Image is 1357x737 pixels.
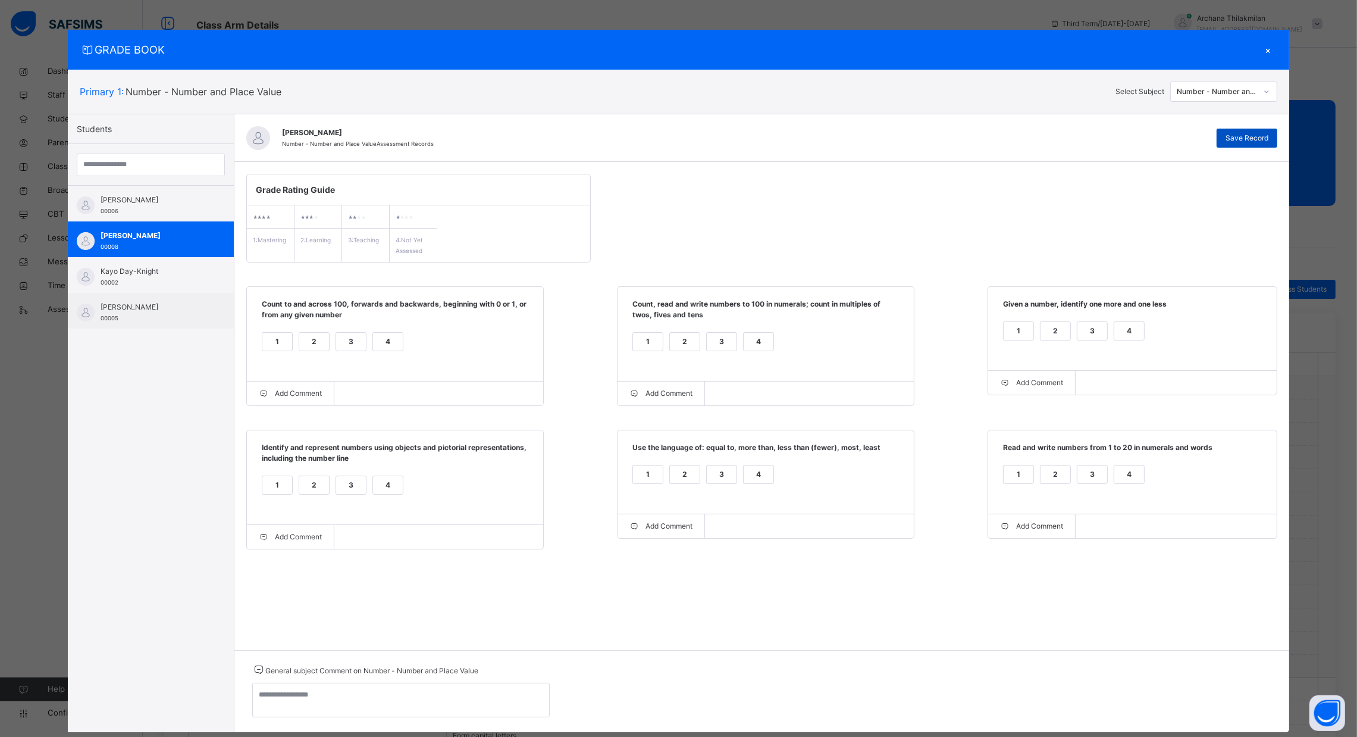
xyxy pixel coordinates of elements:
div: 2 [670,466,700,483]
div: × [1259,42,1277,58]
div: Add Comment [618,382,705,405]
div: Add Comment [247,525,334,549]
i: ★ [300,214,305,220]
span: Number - Number and Place Value Assessment Records [282,140,434,147]
i: ★ [314,214,318,220]
div: Add Comment [988,514,1076,538]
span: Number - Number and Place Value [126,86,281,98]
div: 3 [336,476,366,494]
div: 1 [1004,466,1033,483]
div: 4 [1114,466,1144,483]
i: ★ [400,214,404,220]
span: Count to and across 100, forwards and backwards, beginning with 0 or 1, or from any given number [259,299,531,329]
i: ★ [266,214,270,220]
div: 2 [299,476,329,494]
img: default.svg [246,126,270,150]
i: ★ [257,214,261,220]
span: General subject Comment on Number - Number and Place Value [252,663,550,677]
div: 4 [373,476,403,494]
span: 4 : Not Yet Assessed [396,236,423,254]
div: 2 [1041,466,1070,483]
i: ★ [356,214,361,220]
div: 4 [744,466,773,483]
span: [PERSON_NAME] [101,302,207,313]
img: default.svg [77,196,95,214]
span: Primary 1 : [80,86,124,98]
span: 2 : Learning [300,236,331,243]
span: 00006 [101,208,118,214]
div: 3 [707,466,737,483]
img: default.svg [77,304,95,321]
div: 4 [744,333,773,351]
i: ★ [253,214,257,220]
div: Add Comment [988,371,1076,395]
button: Open asap [1309,695,1345,731]
div: 4 [373,333,403,351]
i: ★ [309,214,313,220]
i: ★ [352,214,356,220]
span: Save Record [1226,133,1268,143]
span: 00002 [101,279,118,286]
div: 1 [633,466,663,483]
div: 1 [633,333,663,351]
div: 3 [336,333,366,351]
i: ★ [348,214,352,220]
span: Given a number, identify one more and one less [1000,299,1265,318]
i: ★ [305,214,309,220]
span: 00008 [101,243,118,250]
span: [PERSON_NAME] [101,230,207,241]
div: 1 [1004,322,1033,340]
img: default.svg [77,232,95,250]
span: Use the language of: equal to, more than, less than (fewer), most, least [629,442,902,462]
span: Grade Rating Guide [256,183,581,196]
span: 1 : Mastering [253,236,286,243]
div: Number - Number and Place Value [1177,86,1258,97]
span: Read and write numbers from 1 to 20 in numerals and words [1000,442,1265,462]
div: 3 [707,333,737,351]
div: Add Comment [618,514,705,538]
i: ★ [396,214,400,220]
div: 2 [299,333,329,351]
span: Identify and represent numbers using objects and pictorial representations, including the number ... [259,442,531,473]
span: Kayo Day-Knight [101,266,207,277]
div: 2 [1041,322,1070,340]
div: Select Subject [1115,86,1164,97]
span: 00005 [101,315,118,321]
div: 1 [262,333,292,351]
span: [PERSON_NAME] [282,127,1205,138]
i: ★ [261,214,265,220]
span: [PERSON_NAME] [101,195,207,205]
div: 2 [670,333,700,351]
div: 3 [1077,322,1107,340]
i: ★ [404,214,408,220]
div: Add Comment [247,382,334,405]
i: ★ [361,214,365,220]
span: Students [77,123,112,135]
span: Count, read and write numbers to 100 in numerals; count in multiples of twos, fives and tens [629,299,902,329]
img: default.svg [77,268,95,286]
span: GRADE BOOK [80,42,1259,58]
span: 3 : Teaching [348,236,379,243]
div: 1 [262,476,292,494]
i: ★ [409,214,413,220]
div: 3 [1077,466,1107,483]
div: 4 [1114,322,1144,340]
